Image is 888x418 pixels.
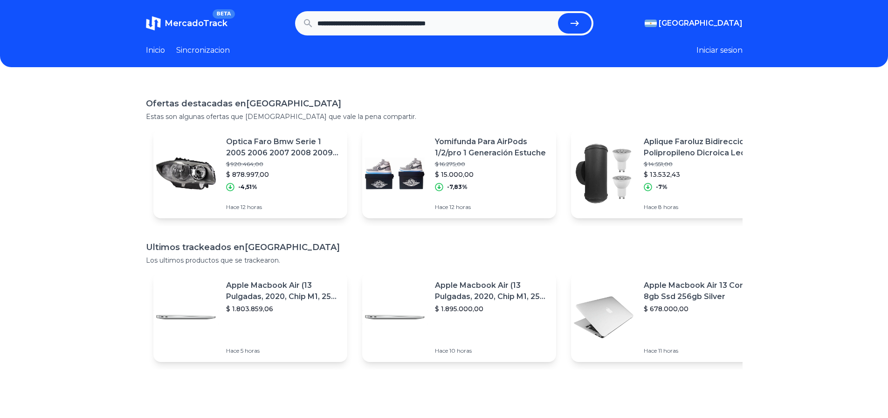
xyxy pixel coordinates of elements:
[659,18,743,29] span: [GEOGRAPHIC_DATA]
[146,45,165,56] a: Inicio
[226,347,340,355] p: Hace 5 horas
[656,183,668,191] p: -7%
[176,45,230,56] a: Sincronizacion
[362,272,556,362] a: Featured imageApple Macbook Air (13 Pulgadas, 2020, Chip M1, 256 Gb De Ssd, 8 Gb De Ram) - Plata$...
[435,170,549,179] p: $ 15.000,00
[447,183,468,191] p: -7,83%
[696,45,743,56] button: Iniciar sesion
[146,16,227,31] a: MercadoTrackBETA
[435,203,549,211] p: Hace 12 horas
[226,170,340,179] p: $ 878.997,00
[644,347,757,355] p: Hace 11 horas
[435,280,549,302] p: Apple Macbook Air (13 Pulgadas, 2020, Chip M1, 256 Gb De Ssd, 8 Gb De Ram) - Plata
[226,304,340,313] p: $ 1.803.859,06
[238,183,257,191] p: -4,51%
[362,285,427,350] img: Featured image
[644,203,757,211] p: Hace 8 horas
[146,97,743,110] h1: Ofertas destacadas en [GEOGRAPHIC_DATA]
[213,9,234,19] span: BETA
[226,136,340,159] p: Optica Faro Bmw Serie 1 2005 2006 2007 2008 2009 2010 2011
[153,129,347,218] a: Featured imageOptica Faro Bmw Serie 1 2005 2006 2007 2008 2009 2010 2011$ 920.464,00$ 878.997,00-...
[146,16,161,31] img: MercadoTrack
[165,18,227,28] span: MercadoTrack
[435,347,549,355] p: Hace 10 horas
[644,170,757,179] p: $ 13.532,43
[644,304,757,313] p: $ 678.000,00
[362,129,556,218] a: Featured imageYomifunda Para AirPods 1/2/pro 1 Generación Estuche$ 16.275,00$ 15.000,00-7,83%Hace...
[645,20,657,27] img: Argentina
[435,304,549,313] p: $ 1.895.000,00
[226,203,340,211] p: Hace 12 horas
[146,241,743,254] h1: Ultimos trackeados en [GEOGRAPHIC_DATA]
[571,272,765,362] a: Featured imageApple Macbook Air 13 Core I5 8gb Ssd 256gb Silver$ 678.000,00Hace 11 horas
[226,160,340,168] p: $ 920.464,00
[644,280,757,302] p: Apple Macbook Air 13 Core I5 8gb Ssd 256gb Silver
[435,136,549,159] p: Yomifunda Para AirPods 1/2/pro 1 Generación Estuche
[153,272,347,362] a: Featured imageApple Macbook Air (13 Pulgadas, 2020, Chip M1, 256 Gb De Ssd, 8 Gb De Ram) - Plata$...
[571,129,765,218] a: Featured imageAplique Faroluz Bidireccional Polipropileno Dicroica Led 7w$ 14.551,00$ 13.532,43-7...
[571,285,636,350] img: Featured image
[153,141,219,206] img: Featured image
[435,160,549,168] p: $ 16.275,00
[153,285,219,350] img: Featured image
[362,141,427,206] img: Featured image
[571,141,636,206] img: Featured image
[146,256,743,265] p: Los ultimos productos que se trackearon.
[645,18,743,29] button: [GEOGRAPHIC_DATA]
[226,280,340,302] p: Apple Macbook Air (13 Pulgadas, 2020, Chip M1, 256 Gb De Ssd, 8 Gb De Ram) - Plata
[146,112,743,121] p: Estas son algunas ofertas que [DEMOGRAPHIC_DATA] que vale la pena compartir.
[644,160,757,168] p: $ 14.551,00
[644,136,757,159] p: Aplique Faroluz Bidireccional Polipropileno Dicroica Led 7w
